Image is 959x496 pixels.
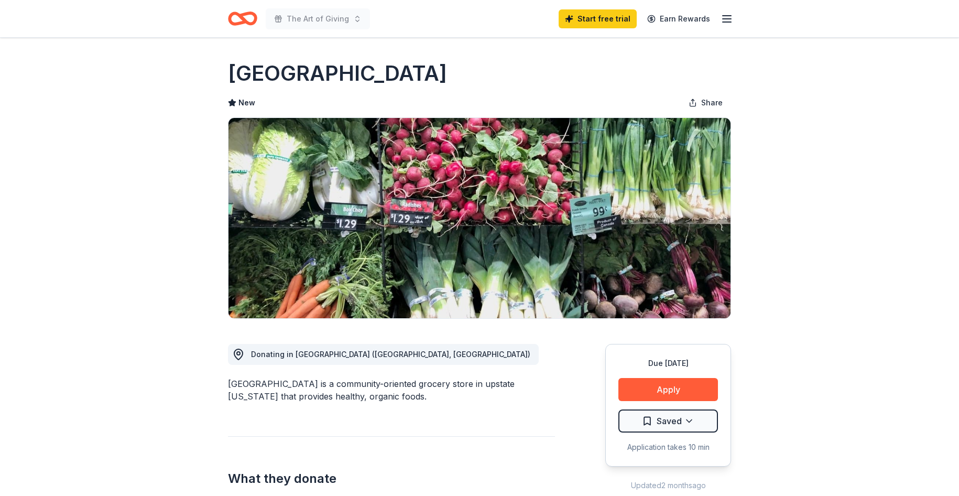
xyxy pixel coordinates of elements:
[266,8,370,29] button: The Art of Giving
[228,118,731,318] img: Image for Honeoye Falls Market Place
[228,378,555,403] div: [GEOGRAPHIC_DATA] is a community-oriented grocery store in upstate [US_STATE] that provides healt...
[618,378,718,401] button: Apply
[228,59,447,88] h1: [GEOGRAPHIC_DATA]
[701,96,723,109] span: Share
[618,357,718,370] div: Due [DATE]
[559,9,637,28] a: Start free trial
[228,470,555,487] h2: What they donate
[641,9,716,28] a: Earn Rewards
[238,96,255,109] span: New
[618,409,718,433] button: Saved
[657,414,682,428] span: Saved
[287,13,349,25] span: The Art of Giving
[618,441,718,454] div: Application takes 10 min
[228,6,257,31] a: Home
[680,92,731,113] button: Share
[605,479,731,492] div: Updated 2 months ago
[251,350,530,359] span: Donating in [GEOGRAPHIC_DATA] ([GEOGRAPHIC_DATA], [GEOGRAPHIC_DATA])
